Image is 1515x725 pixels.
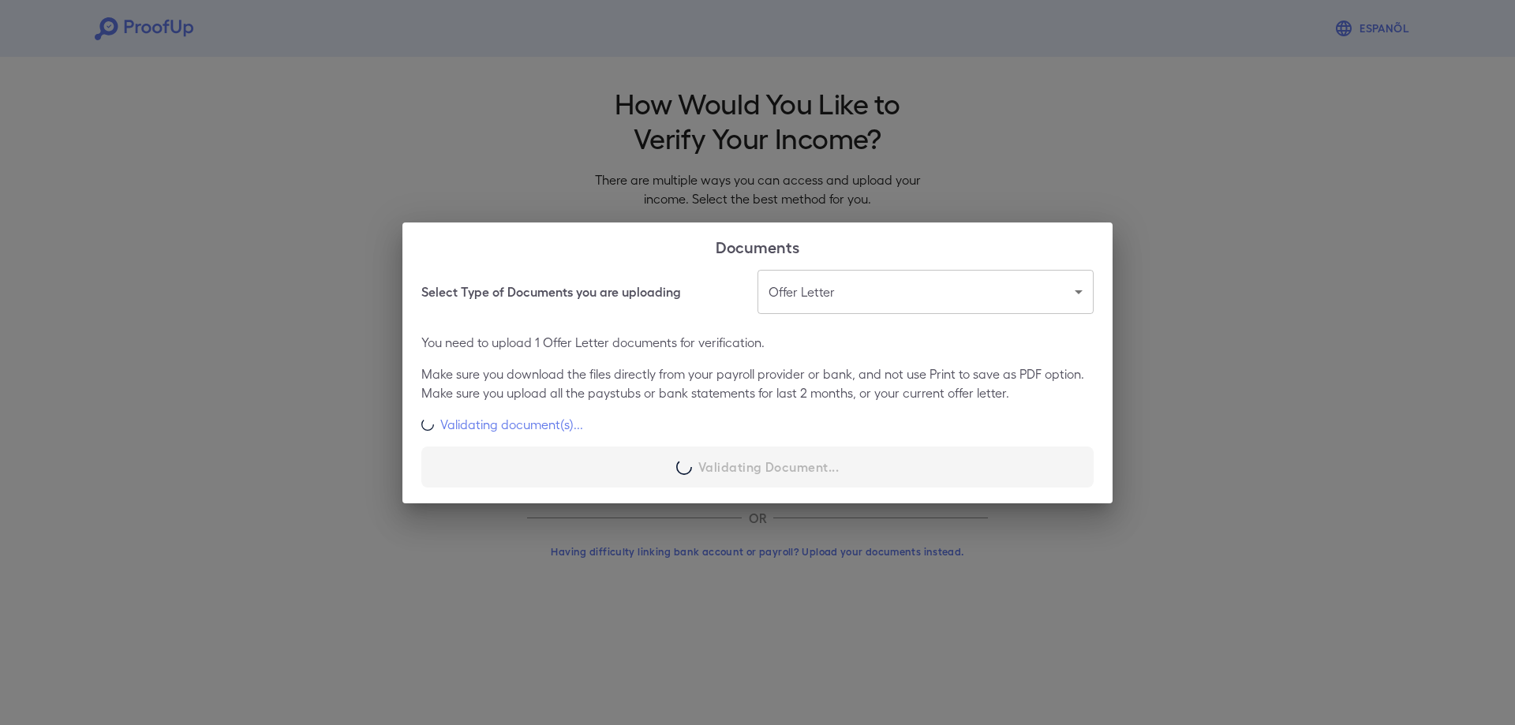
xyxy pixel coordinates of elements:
[440,415,583,434] p: Validating document(s)...
[421,282,681,301] h6: Select Type of Documents you are uploading
[757,270,1094,314] div: Offer Letter
[421,364,1094,402] p: Make sure you download the files directly from your payroll provider or bank, and not use Print t...
[402,222,1113,270] h2: Documents
[421,333,1094,352] p: You need to upload 1 Offer Letter documents for verification.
